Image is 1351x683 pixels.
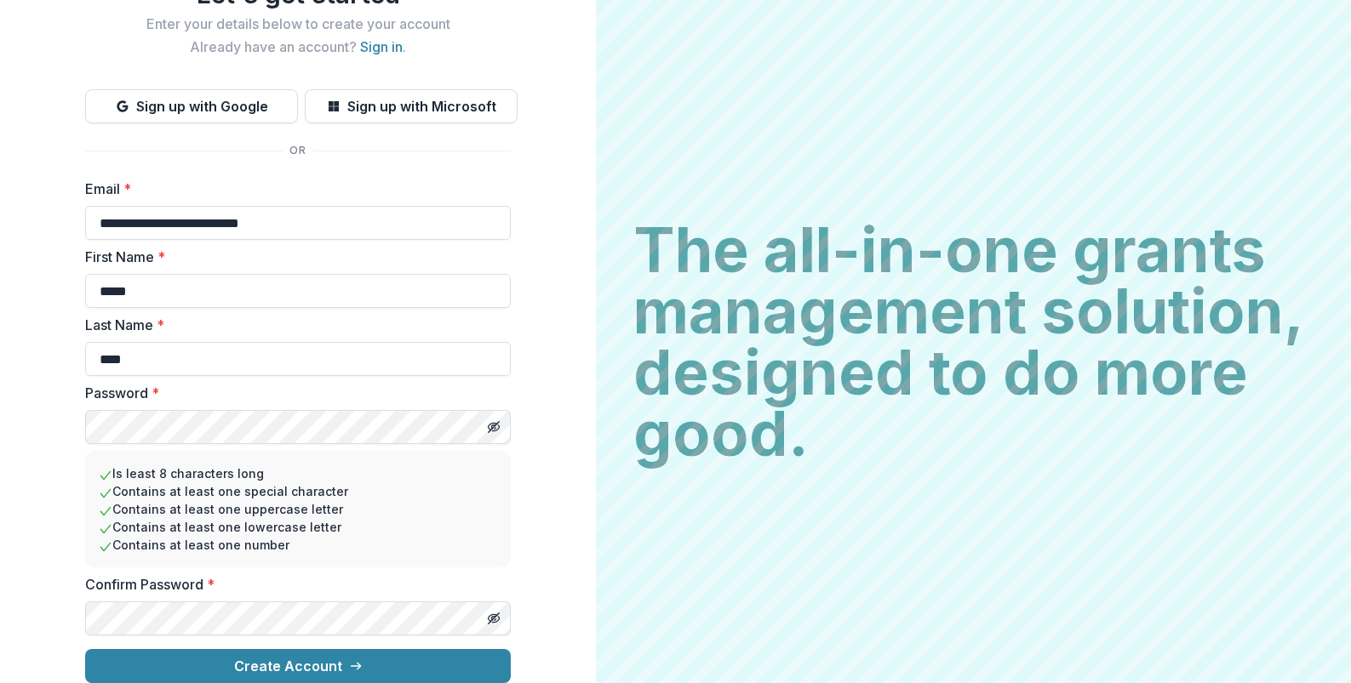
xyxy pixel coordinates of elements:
[85,89,298,123] button: Sign up with Google
[85,315,501,335] label: Last Name
[85,247,501,267] label: First Name
[85,39,511,55] h2: Already have an account? .
[480,605,507,632] button: Toggle password visibility
[85,383,501,403] label: Password
[99,482,497,500] li: Contains at least one special character
[99,500,497,518] li: Contains at least one uppercase letter
[85,16,511,32] h2: Enter your details below to create your account
[99,518,497,536] li: Contains at least one lowercase letter
[85,649,511,683] button: Create Account
[99,464,497,482] li: Is least 8 characters long
[305,89,518,123] button: Sign up with Microsoft
[480,413,507,441] button: Toggle password visibility
[99,536,497,554] li: Contains at least one number
[85,574,501,595] label: Confirm Password
[85,179,501,199] label: Email
[360,38,403,55] a: Sign in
